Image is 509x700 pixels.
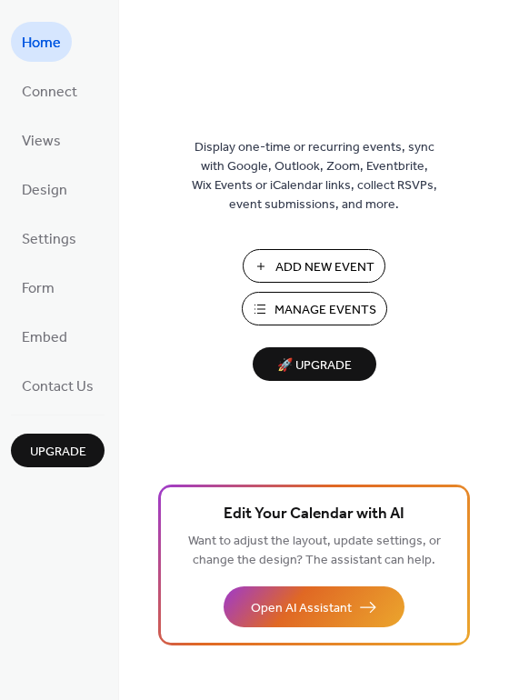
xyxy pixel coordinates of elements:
a: Design [11,169,78,209]
span: Manage Events [274,301,376,320]
a: Views [11,120,72,160]
a: Settings [11,218,87,258]
button: 🚀 Upgrade [253,347,376,381]
span: Contact Us [22,373,94,402]
button: Manage Events [242,292,387,325]
span: Upgrade [30,443,86,462]
span: Edit Your Calendar with AI [224,502,404,527]
span: Form [22,275,55,304]
a: Contact Us [11,365,105,405]
span: Home [22,29,61,58]
span: Want to adjust the layout, update settings, or change the design? The assistant can help. [188,529,441,573]
a: Embed [11,316,78,356]
span: Settings [22,225,76,255]
span: Embed [22,324,67,353]
span: Add New Event [275,258,374,277]
button: Upgrade [11,434,105,467]
button: Open AI Assistant [224,586,404,627]
button: Add New Event [243,249,385,283]
a: Home [11,22,72,62]
span: 🚀 Upgrade [264,354,365,378]
span: Open AI Assistant [251,599,352,618]
a: Form [11,267,65,307]
span: Views [22,127,61,156]
span: Display one-time or recurring events, sync with Google, Outlook, Zoom, Eventbrite, Wix Events or ... [192,138,437,215]
a: Connect [11,71,88,111]
span: Connect [22,78,77,107]
span: Design [22,176,67,205]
